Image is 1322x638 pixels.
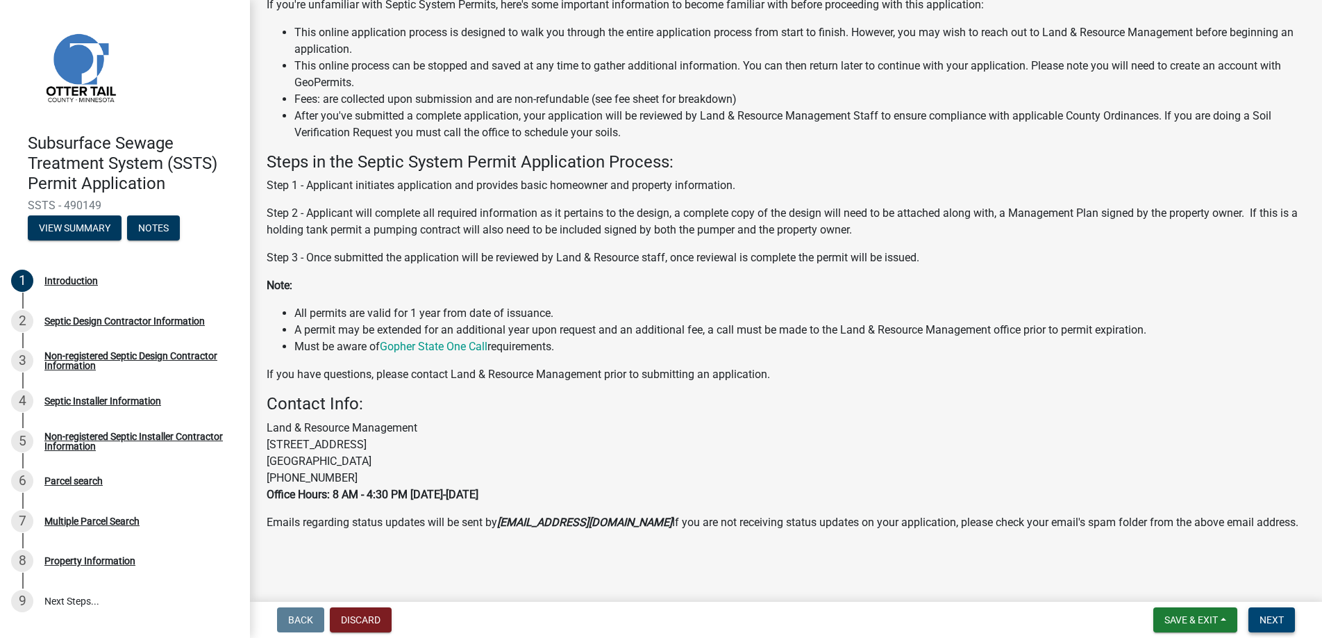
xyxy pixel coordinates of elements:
[497,516,672,529] strong: [EMAIL_ADDRESS][DOMAIN_NAME]
[11,310,33,332] div: 2
[380,340,487,353] a: Gopher State One Call
[28,199,222,212] span: SSTS - 490149
[267,394,1305,414] h4: Contact Info:
[11,590,33,612] div: 9
[11,510,33,532] div: 7
[294,305,1305,322] li: All permits are valid for 1 year from date of issuance.
[294,58,1305,91] li: This online process can be stopped and saved at any time to gather additional information. You ca...
[267,420,1305,503] p: Land & Resource Management [STREET_ADDRESS] [GEOGRAPHIC_DATA] [PHONE_NUMBER]
[28,15,132,119] img: Otter Tail County, Minnesota
[44,516,140,526] div: Multiple Parcel Search
[267,488,478,501] strong: Office Hours: 8 AM - 4:30 PM [DATE]-[DATE]
[11,350,33,372] div: 3
[28,224,122,235] wm-modal-confirm: Summary
[28,215,122,240] button: View Summary
[330,607,392,632] button: Discard
[267,152,1305,172] h4: Steps in the Septic System Permit Application Process:
[277,607,324,632] button: Back
[11,550,33,572] div: 8
[11,390,33,412] div: 4
[1153,607,1237,632] button: Save & Exit
[44,556,135,566] div: Property Information
[28,133,239,193] h4: Subsurface Sewage Treatment System (SSTS) Permit Application
[267,250,1305,266] p: Step 3 - Once submitted the application will be reviewed by Land & Resource staff, once reviewal ...
[11,470,33,492] div: 6
[127,215,180,240] button: Notes
[44,276,98,286] div: Introduction
[267,279,292,292] strong: Note:
[44,351,228,370] div: Non-registered Septic Design Contractor Information
[267,205,1305,238] p: Step 2 - Applicant will complete all required information as it pertains to the design, a complet...
[11,430,33,452] div: 5
[44,316,205,326] div: Septic Design Contractor Information
[294,108,1305,141] li: After you've submitted a complete application, your application will be reviewed by Land & Resour...
[294,338,1305,355] li: Must be aware of requirements.
[1248,607,1295,632] button: Next
[44,476,103,486] div: Parcel search
[294,91,1305,108] li: Fees: are collected upon submission and are non-refundable (see fee sheet for breakdown)
[44,432,228,451] div: Non-registered Septic Installer Contractor Information
[44,396,161,406] div: Septic Installer Information
[294,24,1305,58] li: This online application process is designed to walk you through the entire application process fr...
[127,224,180,235] wm-modal-confirm: Notes
[11,270,33,292] div: 1
[267,514,1305,531] p: Emails regarding status updates will be sent by If you are not receiving status updates on your a...
[288,614,313,625] span: Back
[1260,614,1284,625] span: Next
[1164,614,1218,625] span: Save & Exit
[267,177,1305,194] p: Step 1 - Applicant initiates application and provides basic homeowner and property information.
[294,322,1305,338] li: A permit may be extended for an additional year upon request and an additional fee, a call must b...
[267,366,1305,383] p: If you have questions, please contact Land & Resource Management prior to submitting an application.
